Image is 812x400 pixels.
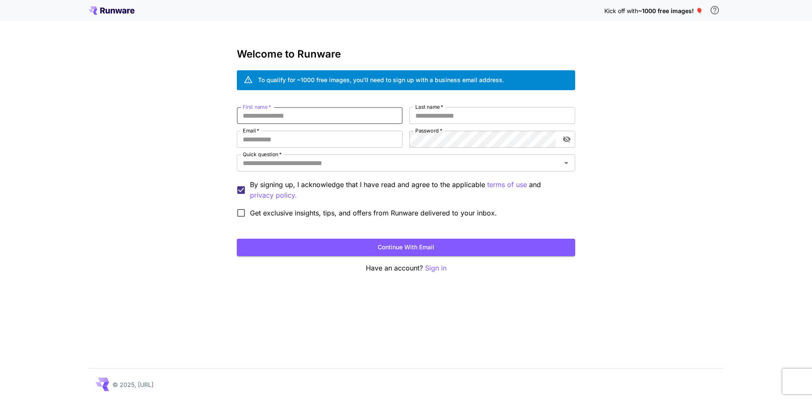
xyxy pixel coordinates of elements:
[415,103,443,110] label: Last name
[243,103,271,110] label: First name
[638,7,703,14] span: ~1000 free images! 🎈
[250,208,497,218] span: Get exclusive insights, tips, and offers from Runware delivered to your inbox.
[112,380,154,389] p: © 2025, [URL]
[237,263,575,273] p: Have an account?
[243,151,282,158] label: Quick question
[250,190,297,201] button: By signing up, I acknowledge that I have read and agree to the applicable terms of use and
[487,179,527,190] p: terms of use
[559,132,574,147] button: toggle password visibility
[250,179,568,201] p: By signing up, I acknowledge that I have read and agree to the applicable and
[604,7,638,14] span: Kick off with
[237,239,575,256] button: Continue with email
[706,2,723,19] button: In order to qualify for free credit, you need to sign up with a business email address and click ...
[560,157,572,169] button: Open
[243,127,259,134] label: Email
[250,190,297,201] p: privacy policy.
[258,75,504,84] div: To qualify for ~1000 free images, you’ll need to sign up with a business email address.
[415,127,442,134] label: Password
[425,263,447,273] button: Sign in
[237,48,575,60] h3: Welcome to Runware
[487,179,527,190] button: By signing up, I acknowledge that I have read and agree to the applicable and privacy policy.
